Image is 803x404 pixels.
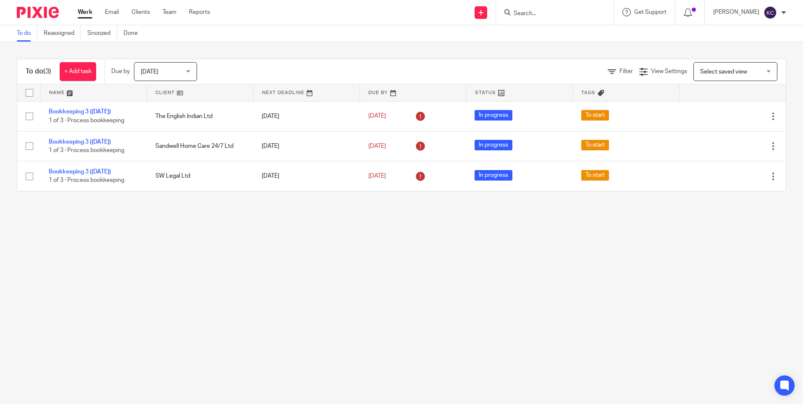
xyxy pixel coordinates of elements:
span: Filter [619,68,633,74]
img: svg%3E [764,6,777,19]
img: Pixie [17,7,59,18]
td: [DATE] [253,131,360,161]
span: Select saved view [700,69,747,75]
span: View Settings [651,68,687,74]
td: [DATE] [253,101,360,131]
span: (3) [43,68,51,75]
a: + Add task [60,62,96,81]
span: In progress [475,140,512,150]
span: To start [581,170,609,181]
span: To start [581,110,609,121]
span: [DATE] [368,173,386,179]
a: Bookkeeping 3 ([DATE]) [49,169,111,175]
a: To do [17,25,37,42]
span: Tags [581,90,596,95]
span: 1 of 3 · Process bookkeeping [49,178,124,184]
span: [DATE] [368,113,386,119]
a: Reports [189,8,210,16]
input: Search [513,10,588,18]
a: Email [105,8,119,16]
a: Done [123,25,144,42]
span: To start [581,140,609,150]
td: The English Indian Ltd [147,101,254,131]
span: 1 of 3 · Process bookkeeping [49,147,124,153]
a: Team [163,8,176,16]
span: In progress [475,170,512,181]
span: [DATE] [141,69,158,75]
p: Due by [111,67,130,76]
span: Get Support [634,9,667,15]
span: [DATE] [368,143,386,149]
td: [DATE] [253,161,360,191]
a: Work [78,8,92,16]
a: Snoozed [87,25,117,42]
p: [PERSON_NAME] [713,8,759,16]
h1: To do [26,67,51,76]
a: Bookkeeping 3 ([DATE]) [49,109,111,115]
a: Clients [131,8,150,16]
a: Reassigned [44,25,81,42]
span: In progress [475,110,512,121]
span: 1 of 3 · Process bookkeeping [49,118,124,123]
a: Bookkeeping 3 ([DATE]) [49,139,111,145]
td: SW Legal Ltd [147,161,254,191]
td: Sandwell Home Care 24/7 Ltd [147,131,254,161]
